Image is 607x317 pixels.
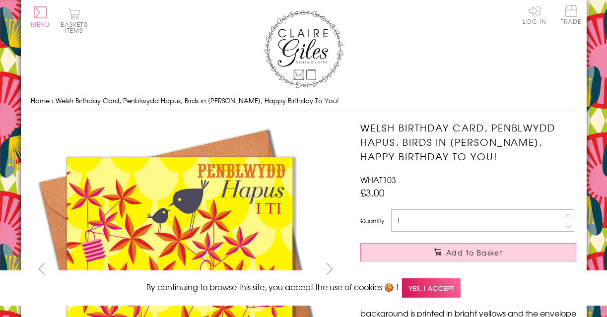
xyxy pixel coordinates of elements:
span: › [52,96,54,105]
button: Menu [31,6,50,27]
h1: Welsh Birthday Card, Penblwydd Hapus, Birds in [PERSON_NAME], Happy Birthday To You! [360,121,576,163]
button: next [318,257,340,280]
span: 0 items [65,20,88,35]
span: £3.00 [360,186,385,199]
span: Yes, I accept [402,278,461,298]
button: prev [31,257,53,280]
span: WHAT103 [360,174,396,186]
button: Add to Basket [360,243,576,261]
a: Home [31,96,50,105]
span: Trade [561,5,582,24]
span: Add to Basket [446,248,503,257]
nav: breadcrumbs [31,91,577,111]
img: Claire Giles Greetings Cards [264,10,343,88]
a: Trade [561,5,582,26]
span: Menu [31,20,50,29]
a: Log In [523,5,546,24]
button: Basket0 items [61,8,88,33]
label: Quantity [360,216,384,225]
span: Welsh Birthday Card, Penblwydd Hapus, Birds in [PERSON_NAME], Happy Birthday To You! [56,96,339,105]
